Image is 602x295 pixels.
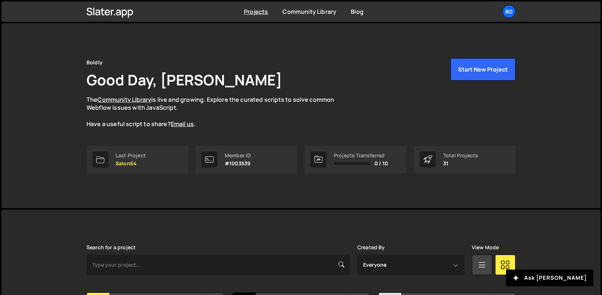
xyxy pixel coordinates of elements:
[116,161,146,166] p: Salon64
[443,153,478,158] div: Total Projects
[87,96,348,128] p: The is live and growing. Explore the curated scripts to solve common Webflow issues with JavaScri...
[244,8,268,16] a: Projects
[351,8,364,16] a: Blog
[87,255,350,275] input: Type your project...
[443,161,478,166] p: 31
[282,8,336,16] a: Community Library
[225,161,251,166] p: #1003539
[334,153,388,158] div: Projects Transferred
[87,58,103,67] div: Boldly
[225,153,251,158] div: Member ID
[87,70,282,90] h1: Good Day, [PERSON_NAME]
[506,270,593,286] button: Ask [PERSON_NAME]
[87,245,136,250] label: Search for a project
[374,161,388,166] span: 0 / 10
[472,245,499,250] label: View Mode
[97,96,151,104] a: Community Library
[171,120,194,128] a: Email us
[450,58,515,81] button: Start New Project
[502,5,515,18] a: Bo
[87,146,188,173] a: Last Project Salon64
[357,245,385,250] label: Created By
[116,153,146,158] div: Last Project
